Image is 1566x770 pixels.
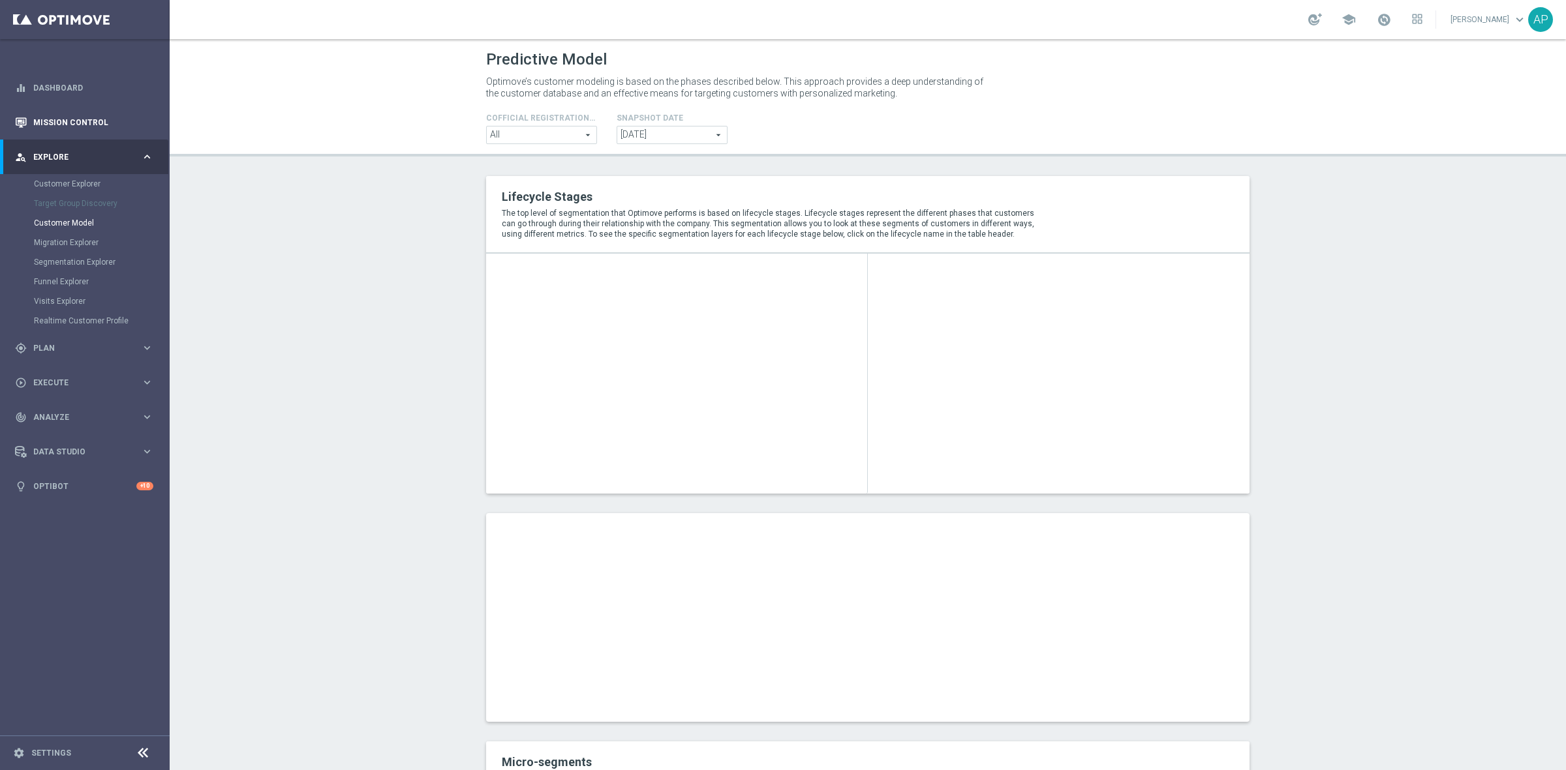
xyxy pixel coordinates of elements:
[14,481,154,492] button: lightbulb Optibot +10
[15,342,141,354] div: Plan
[15,446,141,458] div: Data Studio
[34,174,168,194] div: Customer Explorer
[14,447,154,457] button: Data Studio keyboard_arrow_right
[13,747,25,759] i: settings
[15,82,27,94] i: equalizer
[33,153,141,161] span: Explore
[14,117,154,128] button: Mission Control
[486,76,989,99] p: Optimove’s customer modeling is based on the phases described below. This approach provides a dee...
[33,105,153,140] a: Mission Control
[34,179,136,189] a: Customer Explorer
[34,316,136,326] a: Realtime Customer Profile
[502,189,1046,205] h2: Lifecycle Stages
[14,378,154,388] button: play_circle_outline Execute keyboard_arrow_right
[15,469,153,503] div: Optibot
[33,379,141,387] span: Execute
[34,218,136,228] a: Customer Model
[34,257,136,267] a: Segmentation Explorer
[1342,12,1356,27] span: school
[1512,12,1527,27] span: keyboard_arrow_down
[15,151,141,163] div: Explore
[14,343,154,353] button: gps_fixed Plan keyboard_arrow_right
[14,412,154,422] button: track_changes Analyze keyboard_arrow_right
[502,208,1046,239] p: The top level of segmentation that Optimove performs is based on lifecycle stages. Lifecycle stag...
[502,754,1046,770] h2: Micro-segments
[33,413,141,421] span: Analyze
[15,411,141,423] div: Analyze
[15,151,27,163] i: person_search
[15,342,27,354] i: gps_fixed
[15,481,27,492] i: lightbulb
[1528,7,1553,32] div: AP
[141,376,153,389] i: keyboard_arrow_right
[34,296,136,306] a: Visits Explorer
[34,194,168,213] div: Target Group Discovery
[141,342,153,354] i: keyboard_arrow_right
[486,50,607,69] h1: Predictive Model
[34,311,168,331] div: Realtime Customer Profile
[141,151,153,163] i: keyboard_arrow_right
[33,448,141,456] span: Data Studio
[33,469,136,503] a: Optibot
[34,272,168,291] div: Funnel Explorer
[1449,10,1528,29] a: [PERSON_NAME]keyboard_arrow_down
[486,113,597,123] h4: Cofficial Registrationtype Filter
[31,749,71,757] a: Settings
[136,482,153,490] div: +10
[141,445,153,458] i: keyboard_arrow_right
[34,233,168,252] div: Migration Explorer
[34,213,168,233] div: Customer Model
[15,70,153,105] div: Dashboard
[14,152,154,162] button: person_search Explore keyboard_arrow_right
[33,344,141,352] span: Plan
[15,105,153,140] div: Mission Control
[34,291,168,311] div: Visits Explorer
[34,252,168,272] div: Segmentation Explorer
[141,411,153,423] i: keyboard_arrow_right
[15,411,27,423] i: track_changes
[34,276,136,287] a: Funnel Explorer
[15,377,27,389] i: play_circle_outline
[617,113,728,123] h4: Snapshot Date
[14,83,154,93] button: equalizer Dashboard
[15,377,141,389] div: Execute
[34,237,136,248] a: Migration Explorer
[33,70,153,105] a: Dashboard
